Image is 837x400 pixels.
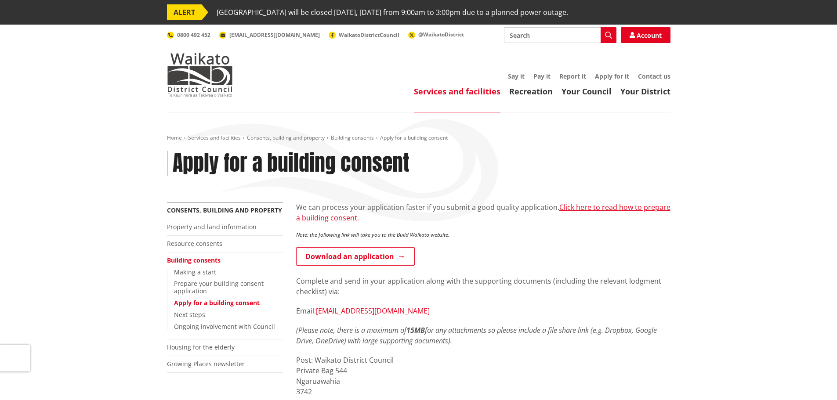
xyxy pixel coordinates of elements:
img: Waikato District Council - Te Kaunihera aa Takiwaa o Waikato [167,53,233,97]
a: Click here to read how to prepare a building consent. [296,202,670,223]
a: Your District [620,86,670,97]
a: Ongoing involvement with Council [174,322,275,331]
span: [GEOGRAPHIC_DATA] will be closed [DATE], [DATE] from 9:00am to 3:00pm due to a planned power outage. [217,4,568,20]
nav: breadcrumb [167,134,670,142]
a: Recreation [509,86,553,97]
a: Services and facilities [414,86,500,97]
a: Growing Places newsletter [167,360,245,368]
a: Your Council [562,86,612,97]
a: Services and facilities [188,134,241,141]
span: [EMAIL_ADDRESS][DOMAIN_NAME] [229,31,320,39]
span: 0800 492 452 [177,31,210,39]
a: Contact us [638,72,670,80]
a: @WaikatoDistrict [408,31,464,38]
a: Account [621,27,670,43]
a: Prepare your building consent application [174,279,264,295]
a: Making a start [174,268,216,276]
p: Email: [296,306,670,316]
p: We can process your application faster if you submit a good quality application. [296,202,670,223]
strong: 15MB [406,325,425,335]
span: ALERT [167,4,202,20]
a: Report it [559,72,586,80]
a: Say it [508,72,525,80]
a: Next steps [174,310,205,319]
a: Download an application [296,247,415,266]
p: Post: Waikato District Council Private Bag 544 Ngaruawahia 3742 [296,355,670,397]
a: Building consents [331,134,374,141]
a: Consents, building and property [247,134,325,141]
a: Pay it [533,72,551,80]
a: Property and land information [167,223,257,231]
em: Note: the following link will take you to the Build Waikato website. [296,231,449,238]
a: Home [167,134,182,141]
a: [EMAIL_ADDRESS][DOMAIN_NAME] [316,306,430,316]
a: Resource consents [167,239,222,248]
a: WaikatoDistrictCouncil [329,31,399,39]
p: Complete and send in your application along with the supporting documents (including the relevant... [296,276,670,297]
a: Apply for it [595,72,629,80]
em: (Please note, there is a maximum of for any attachments so please include a file share link (e.g.... [296,325,657,346]
a: [EMAIL_ADDRESS][DOMAIN_NAME] [219,31,320,39]
a: 0800 492 452 [167,31,210,39]
span: WaikatoDistrictCouncil [339,31,399,39]
input: Search input [504,27,616,43]
a: Housing for the elderly [167,343,235,351]
span: Apply for a building consent [380,134,448,141]
a: Building consents [167,256,221,264]
a: Consents, building and property [167,206,282,214]
h1: Apply for a building consent [173,151,409,176]
iframe: Messenger Launcher [797,363,828,395]
span: @WaikatoDistrict [418,31,464,38]
a: Apply for a building consent [174,299,260,307]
